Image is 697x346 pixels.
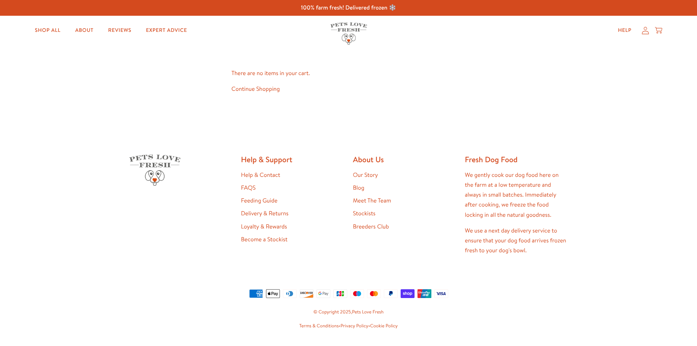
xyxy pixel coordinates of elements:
[353,155,456,164] h2: About Us
[353,197,391,205] a: Meet The Team
[69,23,99,38] a: About
[612,23,637,38] a: Help
[241,223,287,231] a: Loyalty & Rewards
[140,23,193,38] a: Expert Advice
[353,209,376,217] a: Stockists
[129,155,180,186] img: Pets Love Fresh
[102,23,137,38] a: Reviews
[465,155,568,164] h2: Fresh Dog Food
[129,322,568,330] small: • •
[330,22,367,45] img: Pets Love Fresh
[353,184,364,192] a: Blog
[232,68,466,78] p: There are no items in your cart.
[465,170,568,220] p: We gently cook our dog food here on the farm at a low temperature and always in small batches. Im...
[465,226,568,256] p: We use a next day delivery service to ensure that your dog food arrives frozen fresh to your dog'...
[340,323,368,329] a: Privacy Policy
[29,23,66,38] a: Shop All
[353,223,389,231] a: Breeders Club
[370,323,398,329] a: Cookie Policy
[241,184,256,192] a: FAQS
[353,171,378,179] a: Our Story
[241,197,278,205] a: Feeding Guide
[352,309,383,315] a: Pets Love Fresh
[241,171,280,179] a: Help & Contact
[241,209,289,217] a: Delivery & Returns
[232,85,280,93] a: Continue Shopping
[241,235,288,243] a: Become a Stockist
[299,323,339,329] a: Terms & Conditions
[241,155,344,164] h2: Help & Support
[129,308,568,316] small: © Copyright 2025,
